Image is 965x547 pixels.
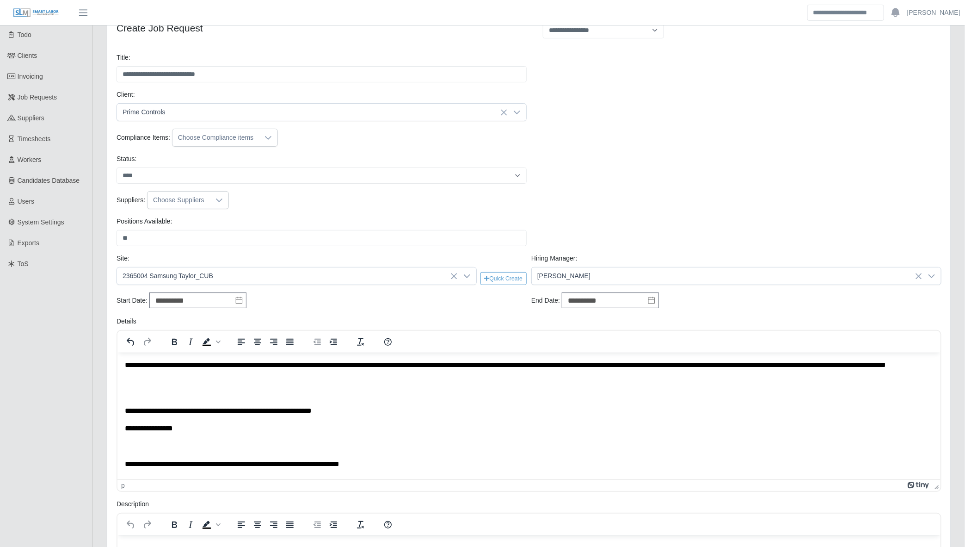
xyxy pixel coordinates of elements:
[139,336,155,348] button: Redo
[309,518,325,531] button: Decrease indent
[18,260,29,267] span: ToS
[18,218,64,226] span: System Settings
[117,317,136,326] label: Details
[531,254,578,263] label: Hiring Manager:
[166,336,182,348] button: Bold
[117,195,145,205] label: Suppliers:
[326,518,341,531] button: Increase indent
[18,93,57,101] span: Job Requests
[18,156,42,163] span: Workers
[123,518,139,531] button: Undo
[18,198,35,205] span: Users
[117,104,508,121] span: Prime Controls
[931,480,940,491] div: Press the Up and Down arrow keys to resize the editor.
[166,518,182,531] button: Bold
[139,518,155,531] button: Redo
[326,336,341,348] button: Increase indent
[18,31,31,38] span: Todo
[480,272,527,285] button: Quick Create
[13,8,59,18] img: SLM Logo
[266,518,282,531] button: Align right
[183,336,198,348] button: Italic
[250,336,265,348] button: Align center
[353,518,369,531] button: Clear formatting
[807,5,884,21] input: Search
[266,336,282,348] button: Align right
[234,336,249,348] button: Align left
[907,8,960,18] a: [PERSON_NAME]
[148,192,210,209] div: Choose Suppliers
[18,73,43,80] span: Invoicing
[123,336,139,348] button: Undo
[282,518,298,531] button: Justify
[117,296,148,305] label: Start Date:
[18,239,39,247] span: Exports
[531,296,560,305] label: End Date:
[250,518,265,531] button: Align center
[282,336,298,348] button: Justify
[532,267,922,285] span: Kyle Preston
[117,154,137,164] label: Status:
[199,336,222,348] div: Background color Black
[18,177,80,184] span: Candidates Database
[117,267,458,285] span: 2365004 Samsung Taylor_CUB
[18,114,44,122] span: Suppliers
[172,129,259,146] div: Choose Compliance items
[199,518,222,531] div: Background color Black
[353,336,369,348] button: Clear formatting
[380,336,396,348] button: Help
[7,7,816,18] body: Rich Text Area. Press ALT-0 for help.
[121,482,125,489] div: p
[18,52,37,59] span: Clients
[117,353,940,479] iframe: Rich Text Area
[117,22,522,34] h4: Create Job Request
[117,53,130,62] label: Title:
[183,518,198,531] button: Italic
[117,499,149,509] label: Description
[117,133,170,143] label: Compliance Items:
[18,135,51,143] span: Timesheets
[309,336,325,348] button: Decrease indent
[117,217,172,226] label: Positions Available:
[234,518,249,531] button: Align left
[117,90,135,99] label: Client:
[117,254,129,263] label: Site:
[380,518,396,531] button: Help
[908,482,931,489] a: Powered by Tiny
